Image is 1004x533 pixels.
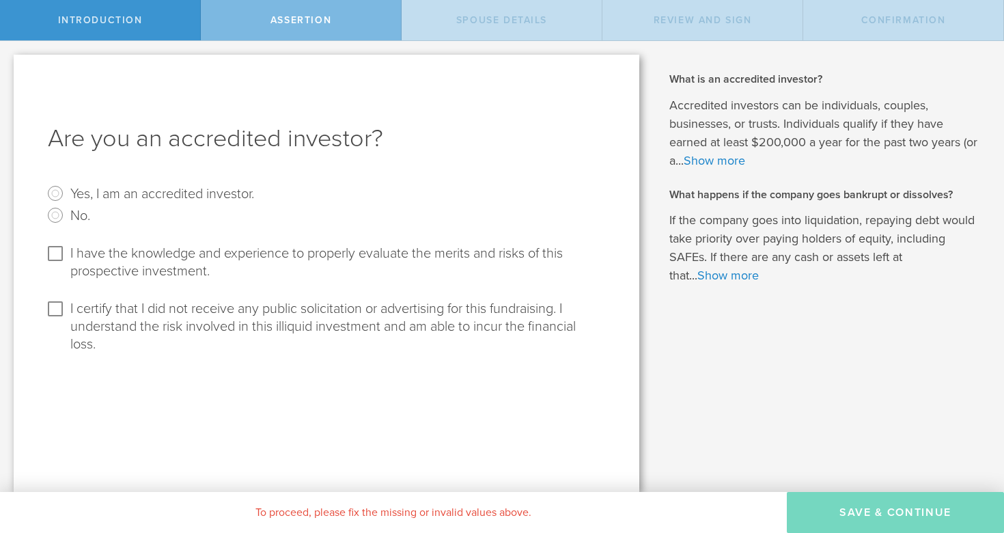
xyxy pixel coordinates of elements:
label: No. [70,205,90,225]
label: I certify that I did not receive any public solicitation or advertising for this fundraising. I u... [70,298,602,353]
h2: What is an accredited investor? [669,72,984,87]
p: If the company goes into liquidation, repaying debt would take priority over paying holders of eq... [669,211,984,285]
span: assertion [270,14,331,26]
a: Show more [684,153,745,168]
radio: No. [48,204,605,226]
span: Review and Sign [654,14,752,26]
span: Spouse Details [456,14,547,26]
label: I have the knowledge and experience to properly evaluate the merits and risks of this prospective... [70,243,602,280]
label: Yes, I am an accredited investor. [70,183,254,203]
span: Confirmation [861,14,946,26]
h2: What happens if the company goes bankrupt or dissolves? [669,187,984,202]
h1: Are you an accredited investor? [48,122,605,155]
p: Accredited investors can be individuals, couples, businesses, or trusts. Individuals qualify if t... [669,96,984,170]
a: Show more [697,268,759,283]
span: Introduction [58,14,143,26]
button: Save & Continue [787,492,1004,533]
